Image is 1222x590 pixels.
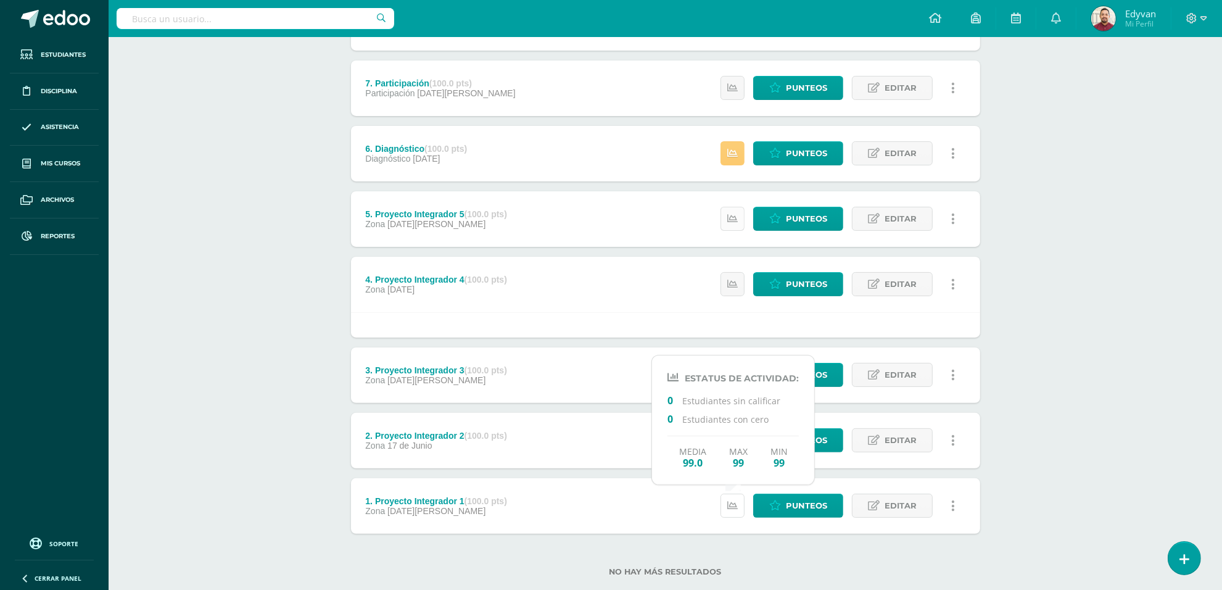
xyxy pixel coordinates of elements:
[786,207,827,230] span: Punteos
[770,457,788,468] span: 99
[1125,19,1156,29] span: Mi Perfil
[10,110,99,146] a: Asistencia
[365,275,507,285] div: 4. Proyecto Integrador 4
[1091,6,1116,31] img: da03261dcaf1cb13c371f5bf6591c7ff.png
[365,285,385,294] span: Zona
[885,273,917,296] span: Editar
[365,154,410,164] span: Diagnóstico
[753,272,843,296] a: Punteos
[885,429,917,452] span: Editar
[365,431,507,441] div: 2. Proyecto Integrador 2
[10,146,99,182] a: Mis cursos
[387,441,432,451] span: 17 de Junio
[464,275,507,285] strong: (100.0 pts)
[41,122,79,132] span: Asistencia
[41,86,77,96] span: Disciplina
[351,567,980,576] label: No hay más resultados
[885,77,917,99] span: Editar
[365,78,515,88] div: 7. Participación
[667,372,799,384] h4: Estatus de Actividad:
[117,8,394,29] input: Busca un usuario...
[413,154,440,164] span: [DATE]
[885,364,917,386] span: Editar
[50,539,79,548] span: Soporte
[417,88,515,98] span: [DATE][PERSON_NAME]
[786,273,827,296] span: Punteos
[464,365,507,375] strong: (100.0 pts)
[10,218,99,255] a: Reportes
[753,207,843,231] a: Punteos
[667,394,682,406] span: 0
[679,446,706,468] div: Media
[885,207,917,230] span: Editar
[667,412,682,425] span: 0
[885,142,917,165] span: Editar
[753,141,843,165] a: Punteos
[753,494,843,518] a: Punteos
[365,365,507,375] div: 3. Proyecto Integrador 3
[729,446,748,468] div: Max
[424,144,467,154] strong: (100.0 pts)
[387,375,485,385] span: [DATE][PERSON_NAME]
[35,574,81,583] span: Cerrar panel
[679,457,706,468] span: 99.0
[786,77,827,99] span: Punteos
[365,441,385,451] span: Zona
[10,73,99,110] a: Disciplina
[786,142,827,165] span: Punteos
[770,446,788,468] div: Min
[41,50,86,60] span: Estudiantes
[464,431,507,441] strong: (100.0 pts)
[387,219,485,229] span: [DATE][PERSON_NAME]
[15,534,94,551] a: Soporte
[464,496,507,506] strong: (100.0 pts)
[667,412,799,425] p: Estudiantes con cero
[365,375,385,385] span: Zona
[387,506,485,516] span: [DATE][PERSON_NAME]
[10,182,99,218] a: Archivos
[1125,7,1156,20] span: Edyvan
[667,394,799,407] p: Estudiantes sin calificar
[41,231,75,241] span: Reportes
[786,364,827,386] span: Punteos
[365,496,507,506] div: 1. Proyecto Integrador 1
[786,494,827,517] span: Punteos
[753,76,843,100] a: Punteos
[786,429,827,452] span: Punteos
[729,457,748,468] span: 99
[429,78,472,88] strong: (100.0 pts)
[387,285,415,294] span: [DATE]
[365,506,385,516] span: Zona
[365,88,415,98] span: Participación
[365,219,385,229] span: Zona
[885,494,917,517] span: Editar
[41,159,80,168] span: Mis cursos
[464,209,507,219] strong: (100.0 pts)
[365,209,507,219] div: 5. Proyecto Integrador 5
[10,37,99,73] a: Estudiantes
[41,195,74,205] span: Archivos
[365,144,467,154] div: 6. Diagnóstico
